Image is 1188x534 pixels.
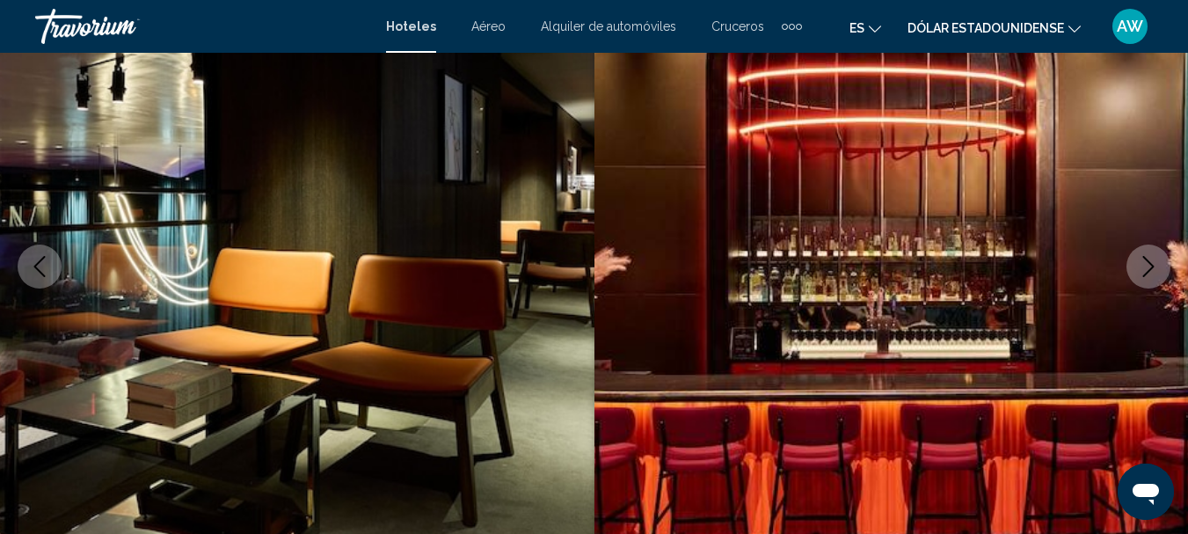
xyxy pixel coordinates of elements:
a: Cruceros [711,19,764,33]
button: Previous image [18,245,62,289]
font: Dólar estadounidense [907,21,1064,35]
font: es [849,21,864,35]
a: Hoteles [386,19,436,33]
button: Menú de usuario [1107,8,1153,45]
button: Next image [1126,245,1170,289]
a: Travorium [35,9,368,44]
a: Alquiler de automóviles [541,19,676,33]
font: AW [1117,17,1143,35]
button: Cambiar moneda [907,15,1081,40]
iframe: Botón para iniciar la ventana de mensajería [1118,464,1174,520]
button: Cambiar idioma [849,15,881,40]
button: Elementos de navegación adicionales [782,12,802,40]
a: Aéreo [471,19,506,33]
